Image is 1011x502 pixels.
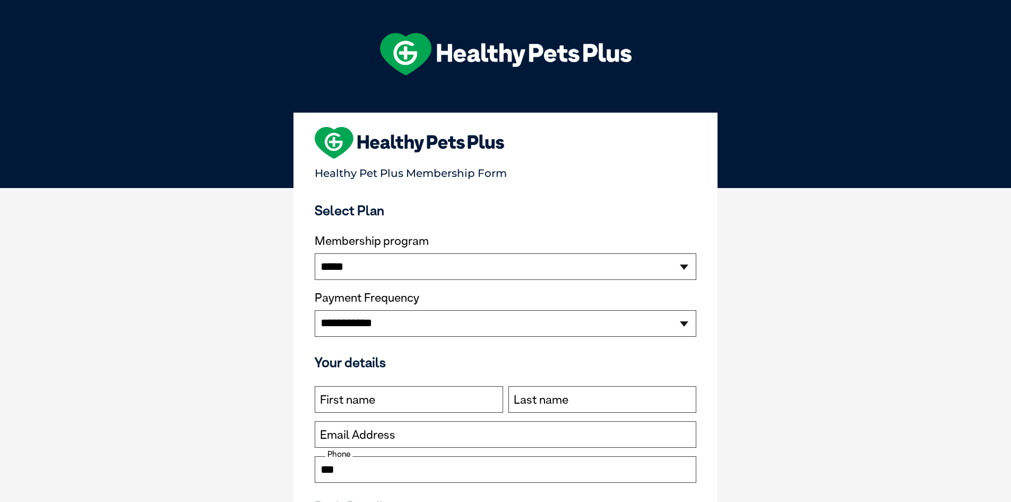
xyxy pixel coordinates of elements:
[325,449,352,459] label: Phone
[320,393,375,407] label: First name
[315,162,696,180] p: Healthy Pet Plus Membership Form
[315,234,696,248] label: Membership program
[315,127,504,159] img: heart-shape-hpp-logo-large.png
[315,202,696,218] h3: Select Plan
[514,393,568,407] label: Last name
[320,428,395,442] label: Email Address
[315,354,696,370] h3: Your details
[380,33,632,75] img: hpp-logo-landscape-green-white.png
[315,291,419,305] label: Payment Frequency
